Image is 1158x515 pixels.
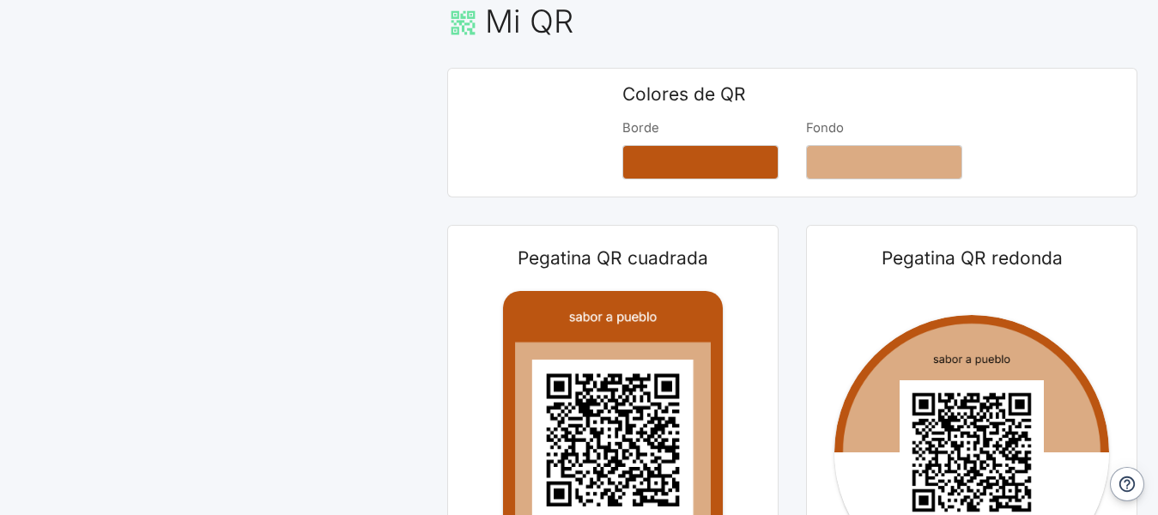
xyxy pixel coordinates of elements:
[806,119,963,137] label: Fondo
[622,82,962,106] h2: Colores de QR
[1110,467,1144,501] button: Ayuda y contacto
[447,3,1137,40] h1: Mi QR
[462,239,764,291] h2: Pegatina QR cuadrada
[622,119,779,137] label: Borde
[821,239,1123,291] h2: Pegatina QR redonda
